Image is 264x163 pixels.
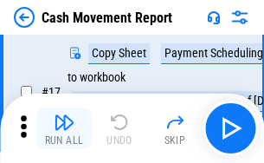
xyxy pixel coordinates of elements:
[14,7,35,28] img: Back
[54,112,74,133] img: Run All
[68,71,126,84] div: to workbook
[164,135,186,146] div: Skip
[229,7,250,28] img: Settings menu
[88,43,150,64] div: Copy Sheet
[42,10,172,26] div: Cash Movement Report
[207,10,221,24] img: Support
[147,108,203,149] button: Skip
[36,108,92,149] button: Run All
[164,112,185,133] img: Skip
[42,85,61,99] span: # 17
[216,114,244,142] img: Main button
[45,135,84,146] div: Run All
